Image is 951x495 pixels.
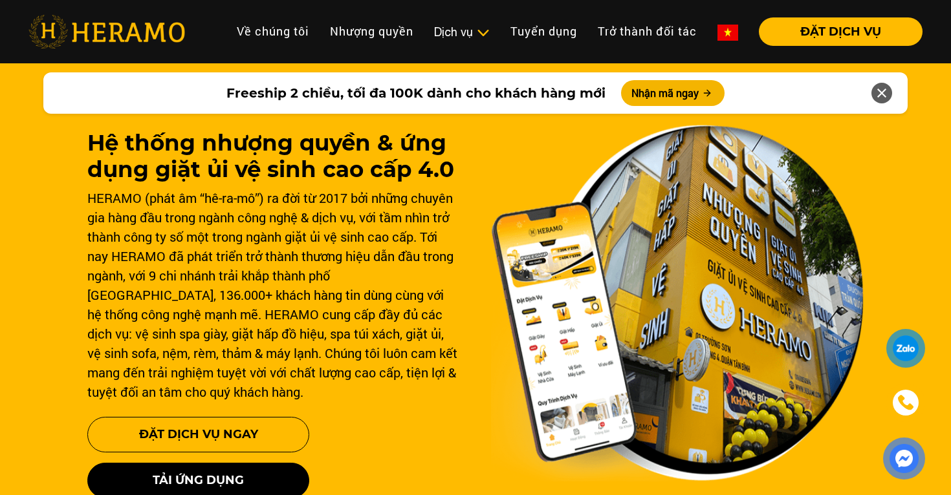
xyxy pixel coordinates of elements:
a: Trở thành đối tác [587,17,707,45]
button: Đặt Dịch Vụ Ngay [87,417,309,452]
button: ĐẶT DỊCH VỤ [759,17,923,46]
a: phone-icon [888,385,923,420]
a: ĐẶT DỊCH VỤ [749,26,923,37]
img: heramo-logo.png [28,15,185,48]
a: Về chúng tôi [226,17,320,45]
h1: Hệ thống nhượng quyền & ứng dụng giặt ủi vệ sinh cao cấp 4.0 [87,130,460,183]
a: Nhượng quyền [320,17,424,45]
div: Dịch vụ [434,23,490,41]
span: Freeship 2 chiều, tối đa 100K dành cho khách hàng mới [226,83,606,103]
button: Nhận mã ngay [621,80,725,106]
a: Tuyển dụng [500,17,587,45]
img: phone-icon [899,395,913,410]
div: HERAMO (phát âm “hê-ra-mô”) ra đời từ 2017 bởi những chuyên gia hàng đầu trong ngành công nghệ & ... [87,188,460,401]
img: vn-flag.png [717,25,738,41]
img: subToggleIcon [476,26,490,39]
img: banner [491,125,864,481]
